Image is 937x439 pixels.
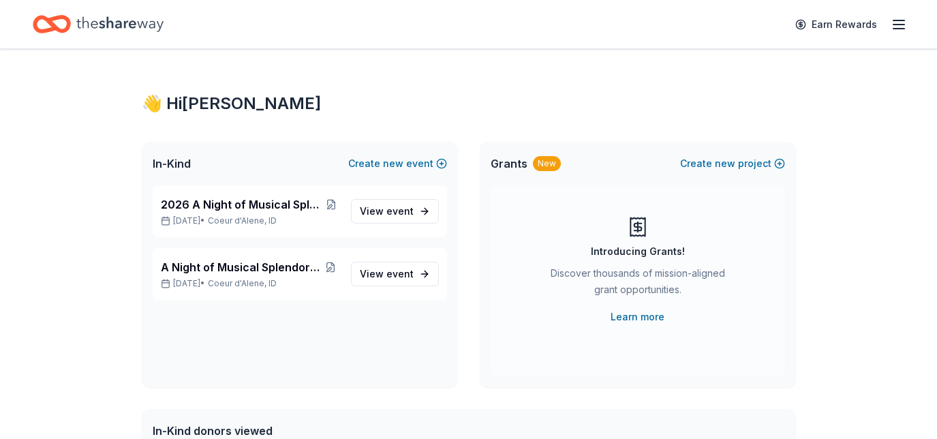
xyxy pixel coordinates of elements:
[545,265,731,303] div: Discover thousands of mission-aligned grant opportunities.
[680,155,785,172] button: Createnewproject
[161,215,340,226] p: [DATE] •
[533,156,561,171] div: New
[715,155,735,172] span: new
[386,268,414,279] span: event
[161,196,324,213] span: 2026 A Night of Musical Splendor - Fall Fundraiser
[491,155,527,172] span: Grants
[386,205,414,217] span: event
[348,155,447,172] button: Createnewevent
[591,243,685,260] div: Introducing Grants!
[153,155,191,172] span: In-Kind
[208,278,277,289] span: Coeur d'Alene, ID
[787,12,885,37] a: Earn Rewards
[351,199,439,224] a: View event
[161,278,340,289] p: [DATE] •
[161,259,322,275] span: A Night of Musical Splendor - Fall Fundraiser
[360,203,414,219] span: View
[611,309,664,325] a: Learn more
[142,93,796,115] div: 👋 Hi [PERSON_NAME]
[351,262,439,286] a: View event
[208,215,277,226] span: Coeur d'Alene, ID
[383,155,403,172] span: new
[360,266,414,282] span: View
[33,8,164,40] a: Home
[153,423,457,439] div: In-Kind donors viewed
